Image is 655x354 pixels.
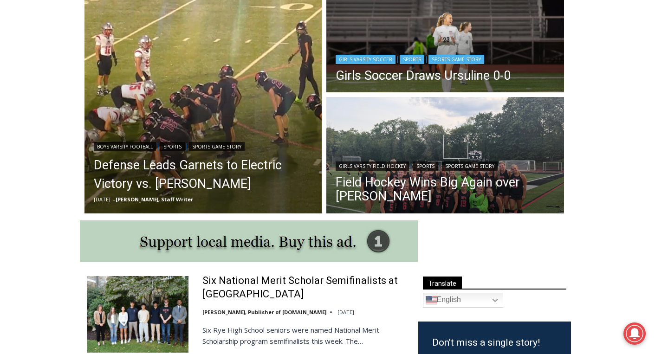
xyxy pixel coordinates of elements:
[7,93,123,115] h4: [PERSON_NAME] Read Sanctuary Fall Fest: [DATE]
[423,277,462,289] span: Translate
[336,160,555,171] div: | |
[426,295,437,306] img: en
[428,55,484,64] a: Sports Game Story
[326,97,564,216] a: Read More Field Hockey Wins Big Again over Harrison
[326,97,564,216] img: (PHOTO: The 2025 Rye Varsity Field Hockey team after their win vs Ursuline on Friday, September 5...
[80,220,418,262] img: support local media, buy this ad
[423,293,503,308] a: English
[87,276,188,352] img: Six National Merit Scholar Semifinalists at Rye High
[223,90,450,116] a: Intern @ [DOMAIN_NAME]
[94,140,313,151] div: | |
[94,142,156,151] a: Boys Varsity Football
[336,53,511,64] div: | |
[413,161,438,171] a: Sports
[432,335,557,350] h3: Don’t miss a single story!
[0,92,139,116] a: [PERSON_NAME] Read Sanctuary Fall Fest: [DATE]
[337,309,354,315] time: [DATE]
[113,196,116,203] span: –
[97,26,134,78] div: Two by Two Animal Haven & The Nature Company: The Wild World of Animals
[336,161,409,171] a: Girls Varsity Field Hockey
[116,196,193,203] a: [PERSON_NAME], Staff Writer
[160,142,185,151] a: Sports
[234,0,439,90] div: "We would have speakers with experience in local journalism speak to us about their experiences a...
[96,58,136,111] div: "[PERSON_NAME]'s draw is the fine variety of pristine raw fish kept on hand"
[104,80,106,90] div: /
[400,55,424,64] a: Sports
[0,93,93,116] a: Open Tues. - Sun. [PHONE_NUMBER]
[202,324,406,347] p: Six Rye High School seniors were named National Merit Scholarship program semifinalists this week...
[202,309,326,315] a: [PERSON_NAME], Publisher of [DOMAIN_NAME]
[336,55,396,64] a: Girls Varsity Soccer
[202,274,406,301] a: Six National Merit Scholar Semifinalists at [GEOGRAPHIC_DATA]
[109,80,113,90] div: 6
[189,142,245,151] a: Sports Game Story
[97,80,102,90] div: 6
[442,161,498,171] a: Sports Game Story
[94,156,313,193] a: Defense Leads Garnets to Electric Victory vs. [PERSON_NAME]
[336,69,511,83] a: Girls Soccer Draws Ursuline 0-0
[243,92,430,113] span: Intern @ [DOMAIN_NAME]
[94,196,110,203] time: [DATE]
[3,96,91,131] span: Open Tues. - Sun. [PHONE_NUMBER]
[336,175,555,203] a: Field Hockey Wins Big Again over [PERSON_NAME]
